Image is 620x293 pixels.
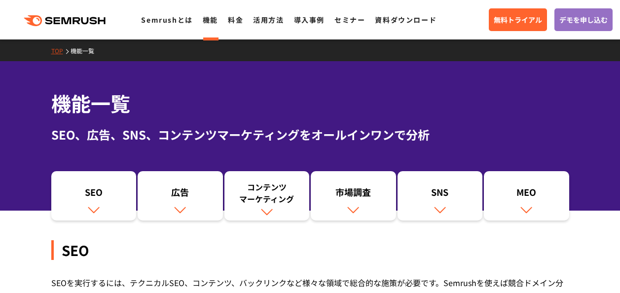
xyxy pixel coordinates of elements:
[375,15,437,25] a: 資料ダウンロード
[51,126,569,144] div: SEO、広告、SNS、コンテンツマーケティングをオールインワンで分析
[229,181,305,205] div: コンテンツ マーケティング
[484,171,569,220] a: MEO
[294,15,325,25] a: 導入事例
[489,186,564,203] div: MEO
[51,171,137,220] a: SEO
[402,186,478,203] div: SNS
[554,8,613,31] a: デモを申し込む
[398,171,483,220] a: SNS
[253,15,284,25] a: 活用方法
[143,186,218,203] div: 広告
[311,171,396,220] a: 市場調査
[141,15,192,25] a: Semrushとは
[203,15,218,25] a: 機能
[51,46,71,55] a: TOP
[51,89,569,118] h1: 機能一覧
[228,15,243,25] a: 料金
[138,171,223,220] a: 広告
[71,46,102,55] a: 機能一覧
[224,171,310,220] a: コンテンツマーケティング
[494,14,542,25] span: 無料トライアル
[56,186,132,203] div: SEO
[334,15,365,25] a: セミナー
[489,8,547,31] a: 無料トライアル
[559,14,608,25] span: デモを申し込む
[51,240,569,260] div: SEO
[316,186,391,203] div: 市場調査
